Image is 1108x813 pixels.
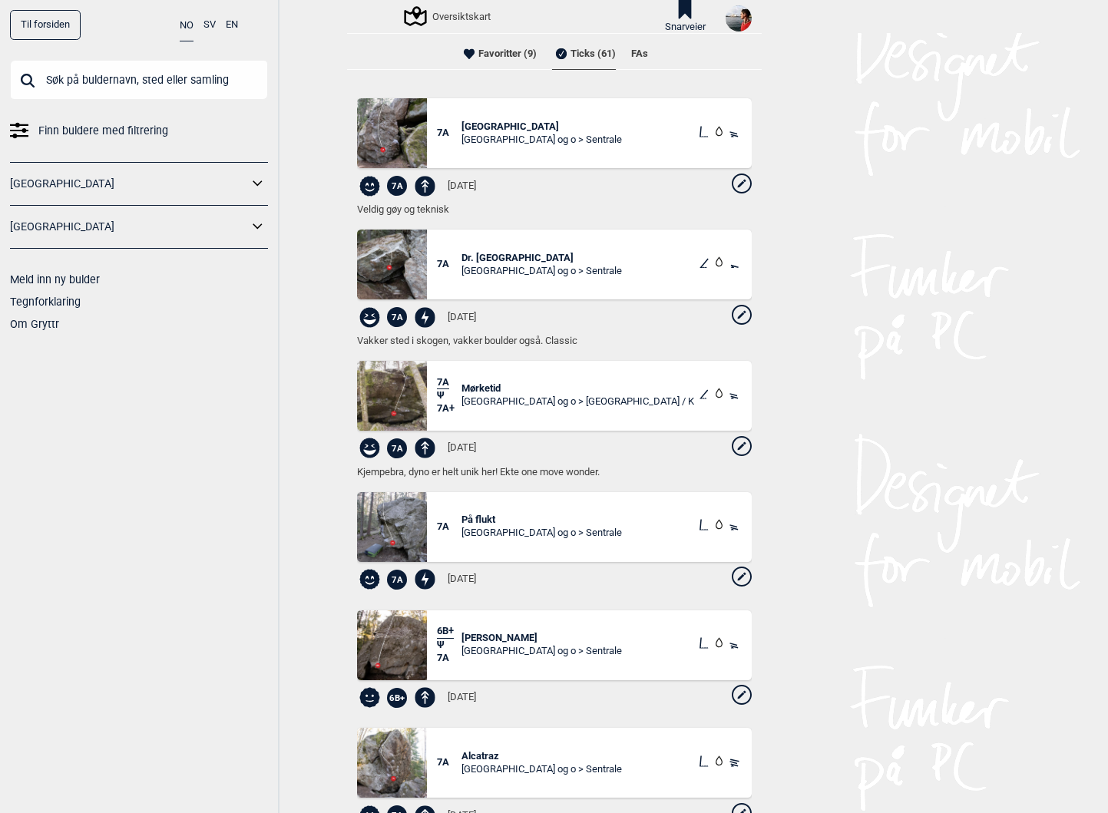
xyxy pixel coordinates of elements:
div: Ψ [437,376,462,416]
button: EN [226,10,238,40]
span: Alcatraz [461,750,622,763]
button: NO [180,10,193,41]
a: Om Gryttr [10,318,59,330]
span: [DATE] [448,441,476,454]
a: [GEOGRAPHIC_DATA] [10,216,248,238]
span: 7A [387,307,407,327]
div: [GEOGRAPHIC_DATA] og o > Sentrale [461,134,622,147]
span: 7A [437,521,462,534]
span: Kjempebra, dyno er helt unik her! Ekte one move wonder. [357,466,752,479]
a: Meld inn ny bulder [10,273,100,286]
a: 6B+Ψ7A[PERSON_NAME][GEOGRAPHIC_DATA] og o > Sentrale [437,625,752,665]
span: 7A+ [437,402,462,415]
a: 7A[GEOGRAPHIC_DATA][GEOGRAPHIC_DATA] og o > Sentrale [437,121,752,147]
div: [GEOGRAPHIC_DATA] og o > Sentrale [461,527,622,540]
a: 7AAlcatraz[GEOGRAPHIC_DATA] og o > Sentrale [437,750,752,776]
div: Ψ [437,625,462,665]
span: 7A [437,652,462,665]
li: FAs [631,38,648,69]
span: [PERSON_NAME] [461,632,622,645]
a: [GEOGRAPHIC_DATA] [10,173,248,195]
span: 7A [387,438,407,458]
span: 7A [437,127,462,140]
a: Tegnforklaring [10,296,81,308]
span: [DATE] [448,311,476,324]
span: 7A [437,756,462,769]
div: [GEOGRAPHIC_DATA] og o > Sentrale [461,645,622,658]
a: 7AΨ7A+Mørketid[GEOGRAPHIC_DATA] og o > [GEOGRAPHIC_DATA] / K [437,376,752,416]
a: Til forsiden [10,10,81,40]
div: [GEOGRAPHIC_DATA] og o > Sentrale [461,265,622,278]
button: SV [203,10,216,40]
span: 7A [387,176,407,196]
a: Finn buldere med filtrering [10,120,268,142]
span: Finn buldere med filtrering [38,120,168,142]
span: Vakker sted i skogen, vakker boulder også. Classic [357,335,752,348]
span: [DATE] [448,691,476,704]
img: William Dalton 200416 [357,610,427,680]
div: [GEOGRAPHIC_DATA] og o > Sentrale [461,763,622,776]
img: Morketid SS 210420 [357,361,427,431]
div: Oversiktskart [406,7,491,25]
span: 6B+ [387,688,407,708]
span: 7A [387,570,407,590]
img: Dr Bekkelille 200413 [357,230,427,299]
span: [GEOGRAPHIC_DATA] [461,121,622,134]
img: Alcatraz [357,728,427,798]
span: På flukt [461,514,622,527]
img: Pa flukt 200417 [357,492,427,562]
a: 7APå flukt[GEOGRAPHIC_DATA] og o > Sentrale [437,514,752,540]
a: 7ADr. [GEOGRAPHIC_DATA][GEOGRAPHIC_DATA] og o > Sentrale [437,252,752,278]
span: Mørketid [461,382,694,395]
div: [GEOGRAPHIC_DATA] og o > [GEOGRAPHIC_DATA] / K [461,395,694,408]
span: Dr. [GEOGRAPHIC_DATA] [461,252,622,265]
span: [DATE] [448,180,476,193]
span: [DATE] [448,573,476,586]
input: Søk på buldernavn, sted eller samling [10,60,268,100]
li: Ticks (61) [552,38,616,69]
span: 7A [437,258,462,271]
img: Islas Canarias 200413 [357,98,427,168]
span: Veldig gøy og teknisk [357,203,752,216]
img: 96237517 3053624591380607 2383231920386342912 n [726,5,752,31]
span: 6B+ [437,625,454,639]
li: Favoritter (9) [460,38,537,69]
span: 7A [437,376,449,390]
